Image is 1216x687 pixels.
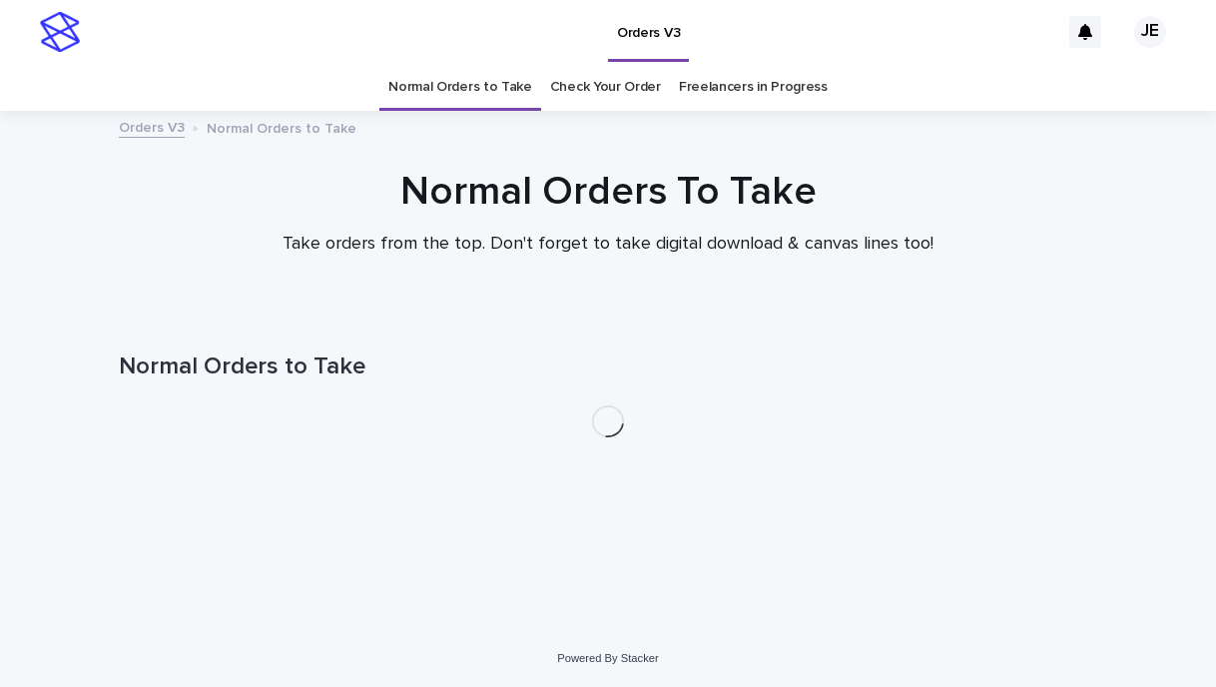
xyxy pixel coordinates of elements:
[557,652,658,664] a: Powered By Stacker
[119,352,1097,381] h1: Normal Orders to Take
[207,116,356,138] p: Normal Orders to Take
[40,12,80,52] img: stacker-logo-s-only.png
[388,64,532,111] a: Normal Orders to Take
[119,115,185,138] a: Orders V3
[1134,16,1166,48] div: JE
[679,64,828,111] a: Freelancers in Progress
[209,234,1007,256] p: Take orders from the top. Don't forget to take digital download & canvas lines too!
[119,168,1097,216] h1: Normal Orders To Take
[550,64,661,111] a: Check Your Order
